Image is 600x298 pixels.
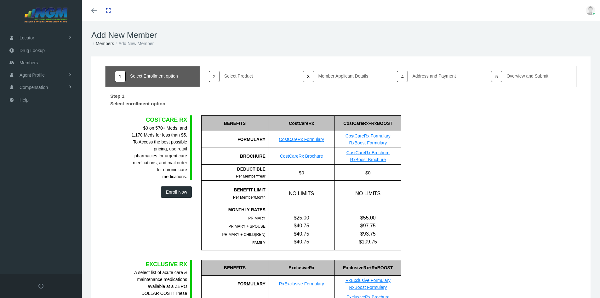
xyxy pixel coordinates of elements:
div: $97.75 [335,222,401,230]
div: Address and Payment [412,74,456,78]
label: Select enrollment option [106,100,170,109]
span: PRIMARY [248,216,265,220]
span: FAMILY [252,241,266,245]
span: PRIMARY + CHILD(REN) [222,232,266,237]
div: COSTCARE RX [132,115,187,124]
div: BENEFITS [201,115,268,131]
div: $25.00 [268,214,335,222]
div: 2 [209,71,220,82]
h1: Add New Member [91,30,591,40]
span: Drug Lookup [20,44,45,56]
div: $40.75 [268,222,335,230]
div: $0 [268,165,335,180]
div: Select Product [224,74,253,78]
div: FORMULARY [201,131,268,148]
img: user-placeholder.jpg [586,6,595,15]
span: Per Member/Month [233,195,266,200]
div: $93.75 [335,230,401,238]
div: $0 [334,165,401,180]
div: Select Enrollment option [130,74,178,78]
a: RxBoost Formulary [349,285,387,290]
img: NATIONAL GROUP MARKETING [8,7,84,23]
div: NO LIMITS [334,181,401,206]
div: ExclusiveRx [268,260,335,276]
div: EXCLUSIVE RX [132,260,187,269]
a: CostCareRx Brochure [346,150,390,155]
span: Members [20,57,38,69]
a: RxBoost Brochure [350,157,386,162]
button: Enroll Now [161,186,192,198]
div: 4 [397,71,408,82]
div: 5 [491,71,502,82]
a: Members [96,41,114,46]
a: RxExclusive Formulary [346,278,391,283]
a: CostCareRx Formulary [279,137,324,142]
div: CostCareRx+RxBOOST [334,115,401,131]
div: CostCareRx [268,115,335,131]
div: BROCHURE [201,148,268,165]
div: Overview and Submit [506,74,548,78]
a: CostCareRx Brochure [280,154,323,159]
div: $40.75 [268,238,335,246]
div: $55.00 [335,214,401,222]
span: Locator [20,32,34,44]
div: FORMULARY [201,276,268,292]
span: Help [20,94,29,106]
span: Per Member/Year [236,174,266,178]
div: 1 [115,71,126,82]
div: DEDUCTIBLE [202,166,266,172]
div: MONTHLY RATES [202,206,266,213]
a: RxExclusive Formulary [279,281,324,286]
div: $0 on 570+ Meds, and 1,170 Meds for less than $5. To Access the best possible pricing, use retail... [132,125,187,180]
a: RxBoost Formulary [349,140,387,145]
div: Member Applicant Details [318,74,369,78]
span: Compensation [20,81,48,93]
span: PRIMARY + SPOUSE [228,224,266,229]
div: 3 [303,71,314,82]
li: Add New Member [114,40,154,47]
div: BENEFIT LIMIT [202,186,266,193]
div: $109.75 [335,238,401,246]
span: Agent Profile [20,69,45,81]
div: NO LIMITS [268,181,335,206]
div: $40.75 [268,230,335,238]
a: CostCareRx Formulary [346,133,391,138]
div: BENEFITS [201,260,268,276]
label: Step 1 [106,90,129,100]
div: ExclusiveRx+RxBOOST [334,260,401,276]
